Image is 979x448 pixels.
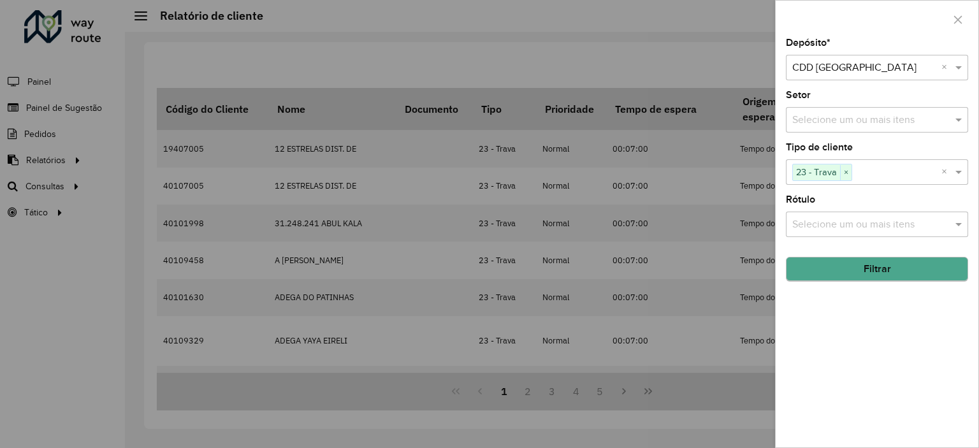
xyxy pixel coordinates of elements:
span: Clear all [941,164,952,180]
span: 23 - Trava [793,164,840,180]
button: Filtrar [786,257,968,281]
label: Depósito [786,35,830,50]
label: Setor [786,87,811,103]
span: × [840,165,852,180]
label: Rótulo [786,192,815,207]
label: Tipo de cliente [786,140,853,155]
span: Clear all [941,60,952,75]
